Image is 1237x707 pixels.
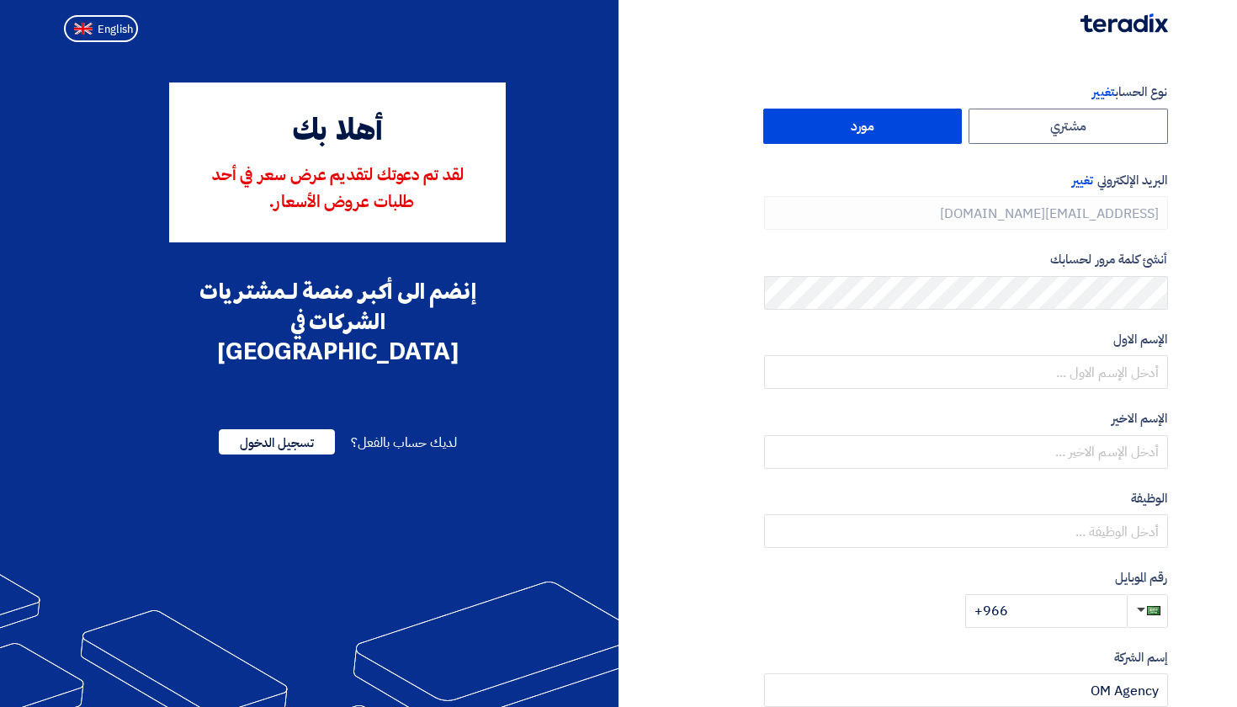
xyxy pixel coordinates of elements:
input: أدخل رقم الموبايل ... [965,594,1127,628]
button: English [64,15,138,42]
label: مورد [763,109,963,144]
span: لقد تم دعوتك لتقديم عرض سعر في أحد طلبات عروض الأسعار. [212,167,464,211]
div: أهلا بك [193,109,482,155]
span: English [98,24,133,35]
div: إنضم الى أكبر منصة لـمشتريات الشركات في [GEOGRAPHIC_DATA] [169,276,506,367]
label: مشتري [969,109,1168,144]
label: أنشئ كلمة مرور لحسابك [764,250,1168,269]
label: الإسم الاخير [764,409,1168,428]
span: تغيير [1072,171,1093,189]
label: رقم الموبايل [764,568,1168,587]
a: تسجيل الدخول [219,433,335,453]
input: أدخل إسم الشركة ... [764,673,1168,707]
input: أدخل الإسم الاخير ... [764,435,1168,469]
input: أدخل الوظيفة ... [764,514,1168,548]
label: نوع الحساب [764,82,1168,102]
img: en-US.png [74,23,93,35]
label: إسم الشركة [764,648,1168,667]
label: الإسم الاول [764,330,1168,349]
input: أدخل بريد العمل الإلكتروني الخاص بك ... [764,196,1168,230]
span: تسجيل الدخول [219,429,335,454]
label: الوظيفة [764,489,1168,508]
span: تغيير [1092,82,1114,101]
span: لديك حساب بالفعل؟ [351,433,456,453]
img: Teradix logo [1080,13,1168,33]
input: أدخل الإسم الاول ... [764,355,1168,389]
label: البريد الإلكتروني [764,171,1168,190]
